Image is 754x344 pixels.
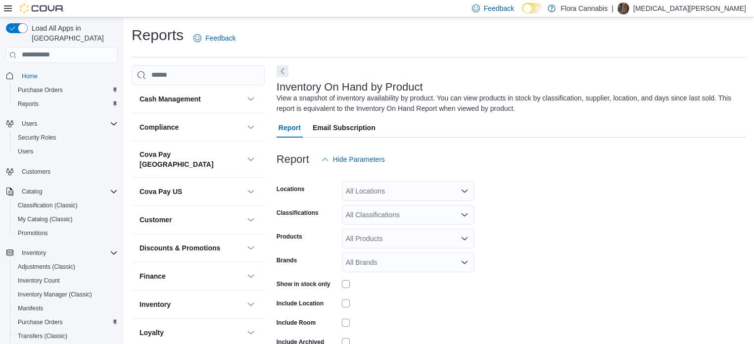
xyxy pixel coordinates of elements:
a: Reports [14,98,43,110]
button: Users [2,117,122,131]
span: Customers [22,168,50,176]
label: Show in stock only [277,280,330,288]
label: Brands [277,256,297,264]
h3: Report [277,153,309,165]
span: My Catalog (Classic) [18,215,73,223]
button: Loyalty [140,328,243,338]
h3: Customer [140,215,172,225]
label: Include Room [277,319,316,327]
input: Dark Mode [522,3,543,13]
a: Security Roles [14,132,60,144]
span: Classification (Classic) [14,199,118,211]
button: Classification (Classic) [10,198,122,212]
h1: Reports [132,25,184,45]
span: Manifests [14,302,118,314]
button: Promotions [10,226,122,240]
label: Classifications [277,209,319,217]
span: Reports [14,98,118,110]
span: Users [18,118,118,130]
a: Purchase Orders [14,84,67,96]
button: Cova Pay [GEOGRAPHIC_DATA] [140,149,243,169]
h3: Cova Pay US [140,187,182,197]
button: Inventory [245,298,257,310]
button: Users [18,118,41,130]
a: Inventory Count [14,275,64,287]
button: Inventory Manager (Classic) [10,288,122,301]
span: Manifests [18,304,43,312]
button: Compliance [245,121,257,133]
button: Cova Pay US [140,187,243,197]
button: Catalog [18,186,46,197]
button: Discounts & Promotions [140,243,243,253]
span: Feedback [205,33,236,43]
span: Inventory Manager (Classic) [14,289,118,300]
span: Inventory Manager (Classic) [18,291,92,298]
span: Feedback [484,3,514,13]
span: Home [22,72,38,80]
a: Promotions [14,227,52,239]
a: Transfers (Classic) [14,330,71,342]
a: Home [18,70,42,82]
label: Products [277,233,302,241]
button: Open list of options [461,211,469,219]
button: Purchase Orders [10,83,122,97]
button: Finance [140,271,243,281]
button: Security Roles [10,131,122,145]
span: Promotions [14,227,118,239]
button: Customers [2,164,122,179]
button: Open list of options [461,187,469,195]
a: Adjustments (Classic) [14,261,79,273]
span: Report [279,118,301,138]
button: Open list of options [461,235,469,243]
span: Hide Parameters [333,154,385,164]
span: Purchase Orders [14,316,118,328]
span: Reports [18,100,39,108]
span: Security Roles [14,132,118,144]
span: Home [18,70,118,82]
a: Feedback [189,28,239,48]
button: Cova Pay [GEOGRAPHIC_DATA] [245,153,257,165]
button: Inventory [18,247,50,259]
span: Users [14,146,118,157]
h3: Cash Management [140,94,201,104]
span: Adjustments (Classic) [18,263,75,271]
span: Load All Apps in [GEOGRAPHIC_DATA] [28,23,118,43]
a: Customers [18,166,54,178]
button: Cash Management [140,94,243,104]
span: Security Roles [18,134,56,142]
button: Reports [10,97,122,111]
span: Customers [18,165,118,178]
span: Transfers (Classic) [14,330,118,342]
h3: Loyalty [140,328,164,338]
h3: Discounts & Promotions [140,243,220,253]
span: Users [18,147,33,155]
h3: Finance [140,271,166,281]
button: My Catalog (Classic) [10,212,122,226]
a: Classification (Classic) [14,199,82,211]
button: Inventory [140,299,243,309]
button: Cova Pay US [245,186,257,197]
label: Locations [277,185,305,193]
span: Inventory [18,247,118,259]
a: Purchase Orders [14,316,67,328]
button: Customer [245,214,257,226]
span: Transfers (Classic) [18,332,67,340]
button: Catalog [2,185,122,198]
button: Hide Parameters [317,149,389,169]
button: Loyalty [245,327,257,339]
button: Finance [245,270,257,282]
img: Cova [20,3,64,13]
button: Next [277,65,288,77]
button: Cash Management [245,93,257,105]
a: Manifests [14,302,47,314]
p: Flora Cannabis [561,2,608,14]
button: Inventory Count [10,274,122,288]
span: Purchase Orders [14,84,118,96]
button: Discounts & Promotions [245,242,257,254]
span: Promotions [18,229,48,237]
label: Include Location [277,299,324,307]
a: My Catalog (Classic) [14,213,77,225]
span: Email Subscription [313,118,376,138]
span: Classification (Classic) [18,201,78,209]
